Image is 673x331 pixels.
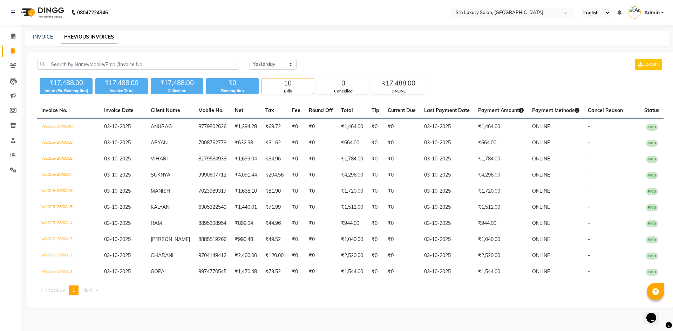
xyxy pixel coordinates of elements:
[262,88,314,94] div: Bills
[424,107,470,113] span: Last Payment Date
[194,119,231,135] td: 8779802636
[288,264,305,280] td: ₹0
[151,88,203,94] div: Collection
[305,232,337,248] td: ₹0
[37,151,100,167] td: V/2025-26/0818
[383,232,420,248] td: ₹0
[151,78,203,88] div: ₹17,488.00
[37,59,239,70] input: Search by Name/Mobile/Email/Invoice No
[367,151,383,167] td: ₹0
[46,287,65,293] span: Previous
[288,167,305,183] td: ₹0
[367,183,383,199] td: ₹0
[18,3,66,22] img: logo
[37,264,100,280] td: V/2025-26/0811
[104,139,131,146] span: 03-10-2025
[588,236,590,242] span: -
[261,183,288,199] td: ₹81.90
[337,135,367,151] td: ₹664.00
[231,248,261,264] td: ₹2,400.00
[646,156,658,163] span: PAID
[37,248,100,264] td: V/2025-26/0812
[194,199,231,215] td: 6305322549
[104,204,131,210] span: 03-10-2025
[337,232,367,248] td: ₹1,040.00
[337,264,367,280] td: ₹1,544.00
[474,232,528,248] td: ₹1,040.00
[646,269,658,276] span: PAID
[151,123,172,130] span: ANURAG
[383,183,420,199] td: ₹0
[337,199,367,215] td: ₹1,512.00
[588,220,590,226] span: -
[646,124,658,131] span: PAID
[82,287,93,293] span: Next
[646,140,658,147] span: PAID
[588,139,590,146] span: -
[383,248,420,264] td: ₹0
[262,78,314,88] div: 10
[37,135,100,151] td: V/2025-26/0819
[588,156,590,162] span: -
[644,107,659,113] span: Status
[288,232,305,248] td: ₹0
[40,88,93,94] div: Value (Ex. Redemption)
[635,59,662,70] button: Export
[372,107,379,113] span: Tip
[337,167,367,183] td: ₹4,296.00
[420,135,474,151] td: 03-10-2025
[288,248,305,264] td: ₹0
[151,139,168,146] span: ARYAN
[532,252,550,258] span: ONLINE
[95,78,148,88] div: ₹17,488.00
[383,167,420,183] td: ₹0
[151,188,170,194] span: MANISH
[261,264,288,280] td: ₹73.52
[261,215,288,232] td: ₹44.96
[420,199,474,215] td: 03-10-2025
[305,183,337,199] td: ₹0
[151,236,190,242] span: [PERSON_NAME]
[37,119,100,135] td: V/2025-26/0820
[104,172,131,178] span: 03-10-2025
[420,167,474,183] td: 03-10-2025
[367,135,383,151] td: ₹0
[367,248,383,264] td: ₹0
[337,248,367,264] td: ₹2,520.00
[194,248,231,264] td: 9704149412
[478,107,524,113] span: Payment Amount
[37,215,100,232] td: V/2025-26/0814
[261,151,288,167] td: ₹84.96
[420,264,474,280] td: 03-10-2025
[646,253,658,260] span: PAID
[231,167,261,183] td: ₹4,091.44
[40,78,93,88] div: ₹17,488.00
[151,204,171,210] span: KALYANI
[288,215,305,232] td: ₹0
[367,264,383,280] td: ₹0
[194,183,231,199] td: 7023989317
[383,151,420,167] td: ₹0
[104,252,131,258] span: 03-10-2025
[37,285,664,295] nav: Pagination
[474,151,528,167] td: ₹1,784.00
[194,232,231,248] td: 8885519266
[628,6,641,19] img: Admin
[288,135,305,151] td: ₹0
[588,107,623,113] span: Cancel Reason
[194,135,231,151] td: 7008762779
[231,215,261,232] td: ₹899.04
[337,151,367,167] td: ₹1,784.00
[420,248,474,264] td: 03-10-2025
[104,188,131,194] span: 03-10-2025
[305,199,337,215] td: ₹0
[383,264,420,280] td: ₹0
[95,88,148,94] div: Invoice Total
[37,167,100,183] td: V/2025-26/0817
[288,199,305,215] td: ₹0
[420,232,474,248] td: 03-10-2025
[104,107,134,113] span: Invoice Date
[151,220,162,226] span: RAM
[383,135,420,151] td: ₹0
[261,199,288,215] td: ₹71.99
